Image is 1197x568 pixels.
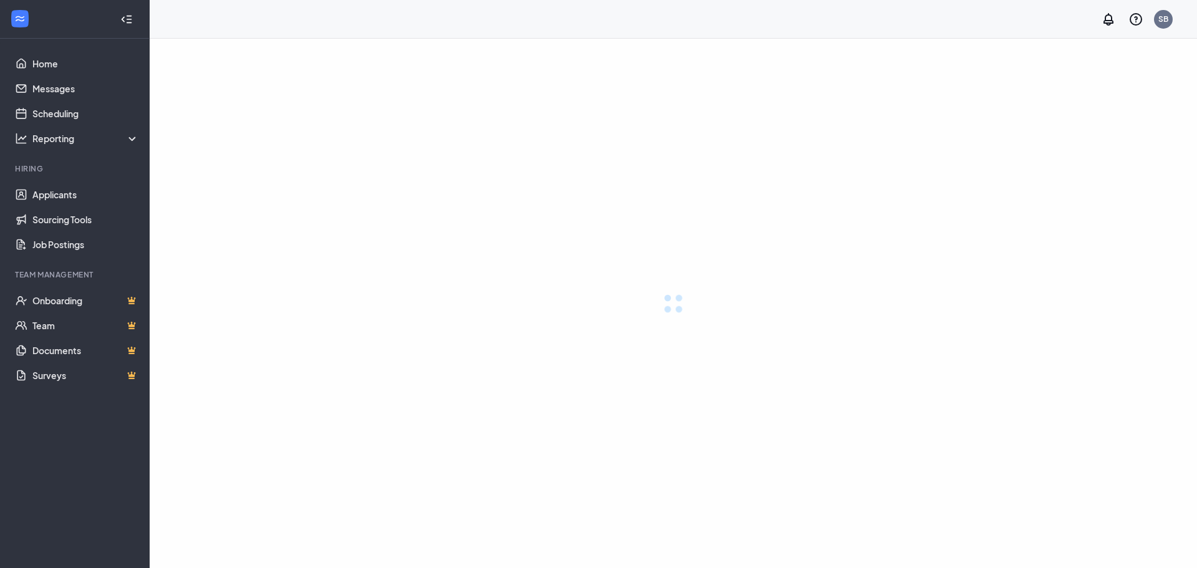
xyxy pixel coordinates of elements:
[32,132,140,145] div: Reporting
[32,363,139,388] a: SurveysCrown
[14,12,26,25] svg: WorkstreamLogo
[1101,12,1116,27] svg: Notifications
[32,207,139,232] a: Sourcing Tools
[120,13,133,26] svg: Collapse
[32,232,139,257] a: Job Postings
[32,51,139,76] a: Home
[15,269,137,280] div: Team Management
[32,76,139,101] a: Messages
[32,338,139,363] a: DocumentsCrown
[1128,12,1143,27] svg: QuestionInfo
[32,101,139,126] a: Scheduling
[32,182,139,207] a: Applicants
[32,288,139,313] a: OnboardingCrown
[15,132,27,145] svg: Analysis
[1158,14,1168,24] div: SB
[32,313,139,338] a: TeamCrown
[15,163,137,174] div: Hiring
